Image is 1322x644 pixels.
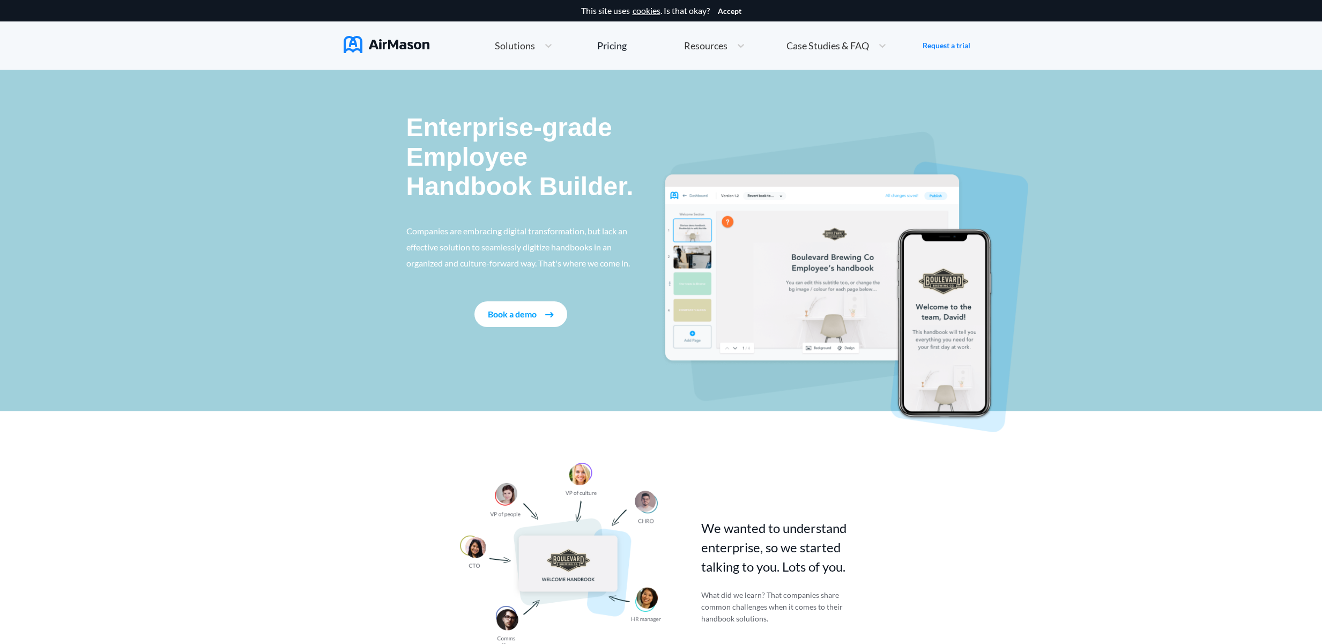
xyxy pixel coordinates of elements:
[344,36,429,53] img: AirMason Logo
[701,589,849,625] p: What did we learn? That companies share common challenges when it comes to their handbook solutions.
[718,7,741,16] button: Accept cookies
[597,36,627,55] a: Pricing
[474,301,567,327] button: Book a demo
[406,223,636,271] p: Companies are embracing digital transformation, but lack an effective solution to seamlessly digi...
[633,6,660,16] a: cookies
[684,41,727,50] span: Resources
[661,131,1028,432] img: handbook intro
[786,41,869,50] span: Case Studies & FAQ
[701,519,875,576] p: We wanted to understand enterprise, so we started talking to you. Lots of you.
[495,41,535,50] span: Solutions
[923,40,970,51] a: Request a trial
[406,113,636,202] p: Enterprise-grade Employee Handbook Builder.
[597,41,627,50] div: Pricing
